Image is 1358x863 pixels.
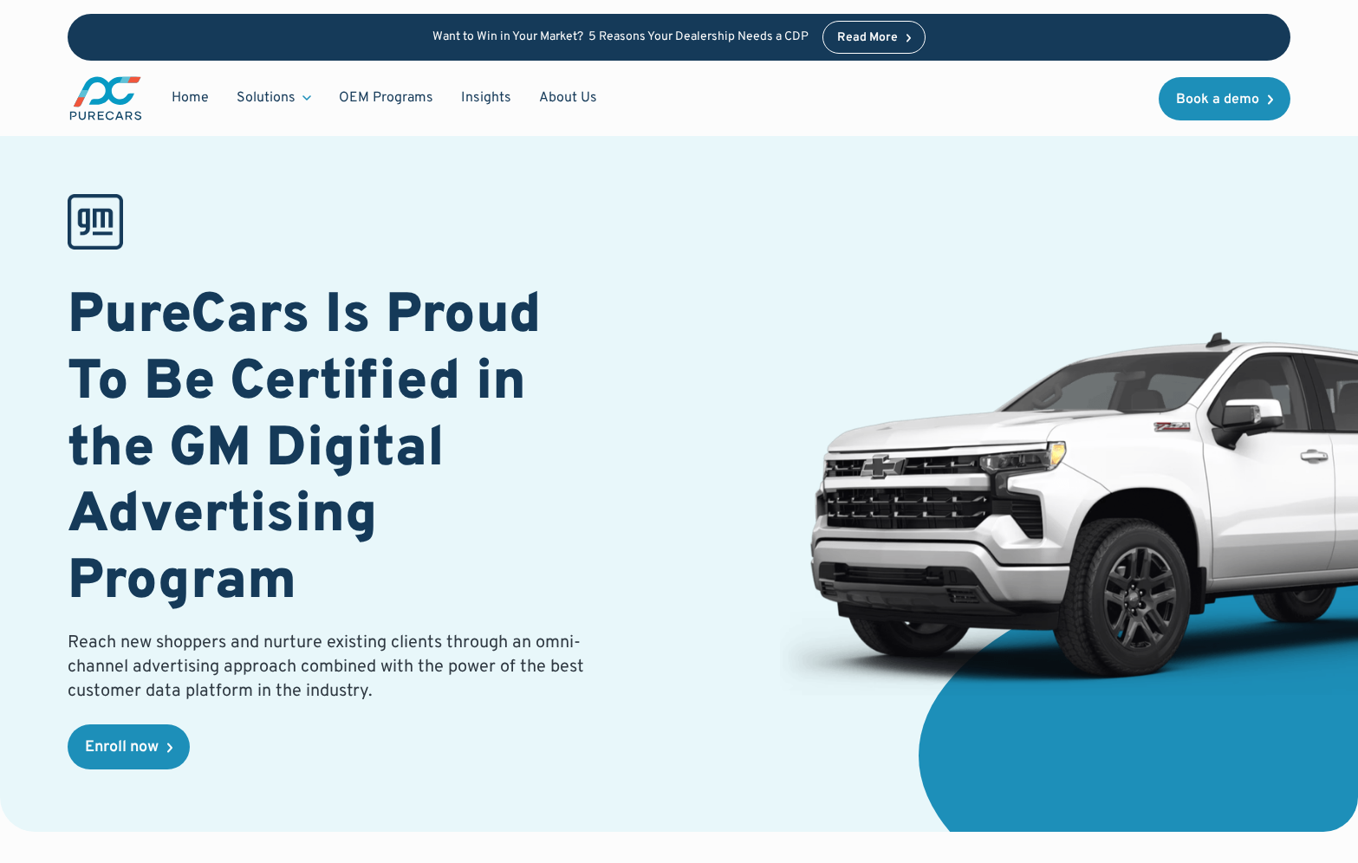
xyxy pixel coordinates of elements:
[822,21,926,54] a: Read More
[837,32,898,44] div: Read More
[68,284,595,617] h1: PureCars Is Proud To Be Certified in the GM Digital Advertising Program
[1159,77,1290,120] a: Book a demo
[68,631,595,704] p: Reach new shoppers and nurture existing clients through an omni-channel advertising approach comb...
[85,740,159,756] div: Enroll now
[432,30,809,45] p: Want to Win in Your Market? 5 Reasons Your Dealership Needs a CDP
[325,81,447,114] a: OEM Programs
[237,88,296,107] div: Solutions
[158,81,223,114] a: Home
[68,724,190,769] a: Enroll now
[223,81,325,114] div: Solutions
[447,81,525,114] a: Insights
[525,81,611,114] a: About Us
[68,75,144,122] img: purecars logo
[1176,93,1259,107] div: Book a demo
[68,75,144,122] a: main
